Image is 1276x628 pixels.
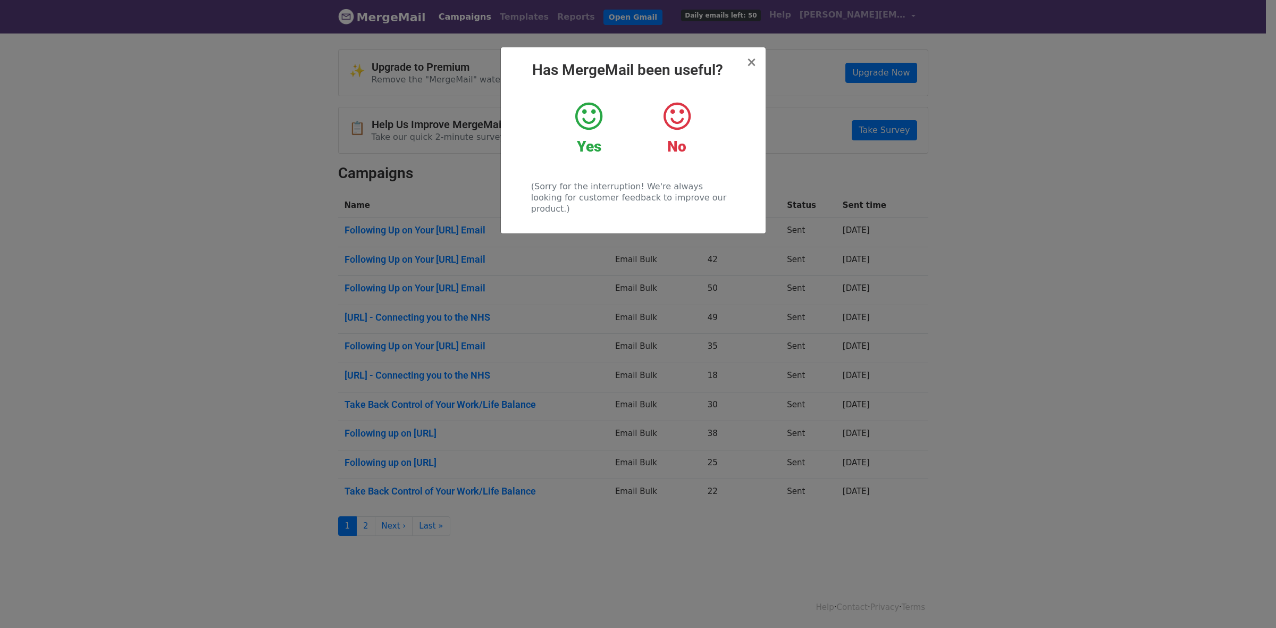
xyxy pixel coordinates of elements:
a: Yes [553,101,625,156]
iframe: Chat Widget [1223,577,1276,628]
p: (Sorry for the interruption! We're always looking for customer feedback to improve our product.) [531,181,735,214]
button: Close [746,56,757,69]
strong: No [667,138,686,155]
a: No [641,101,712,156]
h2: Has MergeMail been useful? [509,61,757,79]
strong: Yes [577,138,601,155]
span: × [746,55,757,70]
